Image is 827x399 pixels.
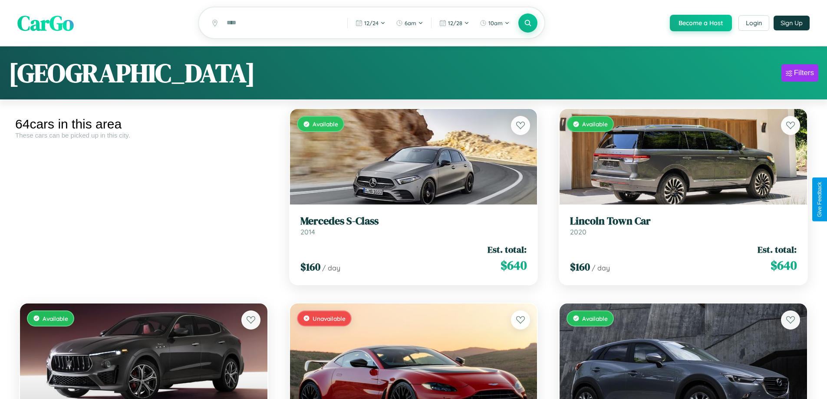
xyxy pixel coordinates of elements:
[300,215,527,228] h3: Mercedes S-Class
[435,16,474,30] button: 12/28
[405,20,416,26] span: 6am
[781,64,818,82] button: Filters
[300,260,320,274] span: $ 160
[448,20,462,26] span: 12 / 28
[488,20,503,26] span: 10am
[817,182,823,217] div: Give Feedback
[475,16,514,30] button: 10am
[322,264,340,272] span: / day
[794,69,814,77] div: Filters
[9,55,255,91] h1: [GEOGRAPHIC_DATA]
[570,215,797,228] h3: Lincoln Town Car
[582,120,608,128] span: Available
[313,120,338,128] span: Available
[670,15,732,31] button: Become a Host
[570,228,586,236] span: 2020
[592,264,610,272] span: / day
[774,16,810,30] button: Sign Up
[488,243,527,256] span: Est. total:
[351,16,390,30] button: 12/24
[364,20,379,26] span: 12 / 24
[17,9,74,37] span: CarGo
[570,260,590,274] span: $ 160
[501,257,527,274] span: $ 640
[15,117,272,132] div: 64 cars in this area
[758,243,797,256] span: Est. total:
[313,315,346,322] span: Unavailable
[582,315,608,322] span: Available
[15,132,272,139] div: These cars can be picked up in this city.
[300,215,527,236] a: Mercedes S-Class2014
[392,16,428,30] button: 6am
[738,15,769,31] button: Login
[43,315,68,322] span: Available
[771,257,797,274] span: $ 640
[300,228,315,236] span: 2014
[570,215,797,236] a: Lincoln Town Car2020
